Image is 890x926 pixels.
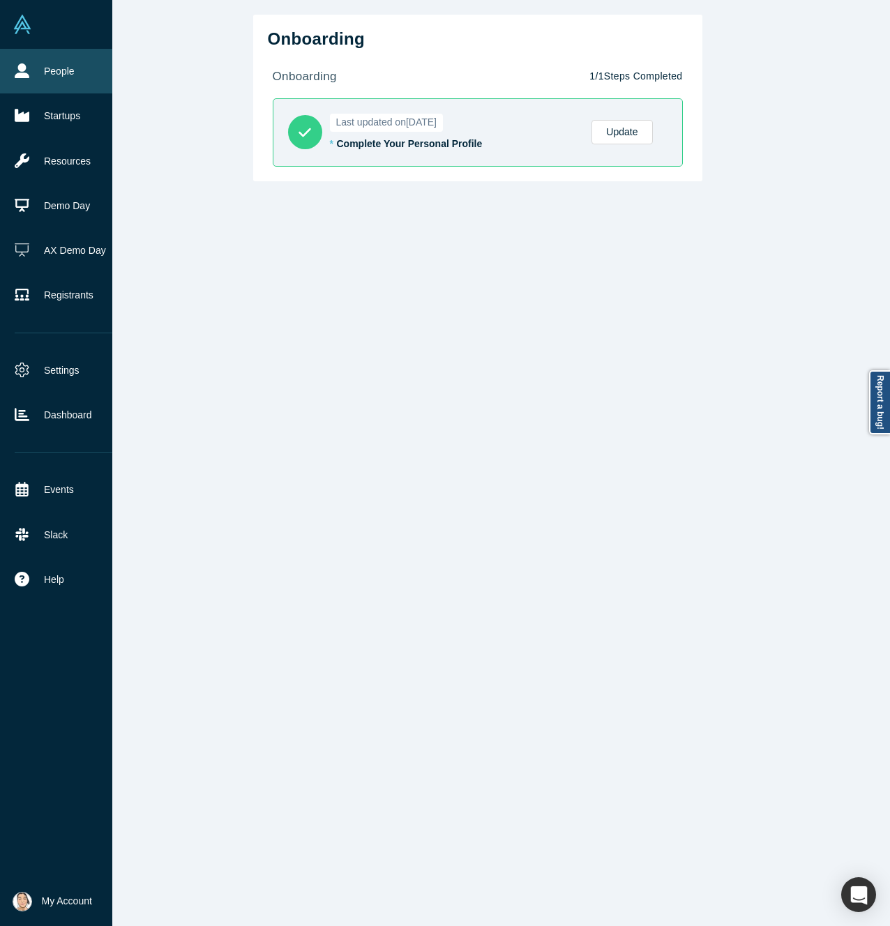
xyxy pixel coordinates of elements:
[13,892,92,911] button: My Account
[591,120,652,144] a: Update
[13,892,32,911] img: Natasha Lowery's Account
[273,70,337,83] strong: onboarding
[13,15,32,34] img: Alchemist Vault Logo
[589,69,682,84] p: 1 / 1 Steps Completed
[337,137,578,151] div: Complete Your Personal Profile
[268,29,688,50] h2: Onboarding
[330,114,444,132] span: Last updated on [DATE]
[44,572,64,587] span: Help
[869,370,890,434] a: Report a bug!
[42,894,92,909] span: My Account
